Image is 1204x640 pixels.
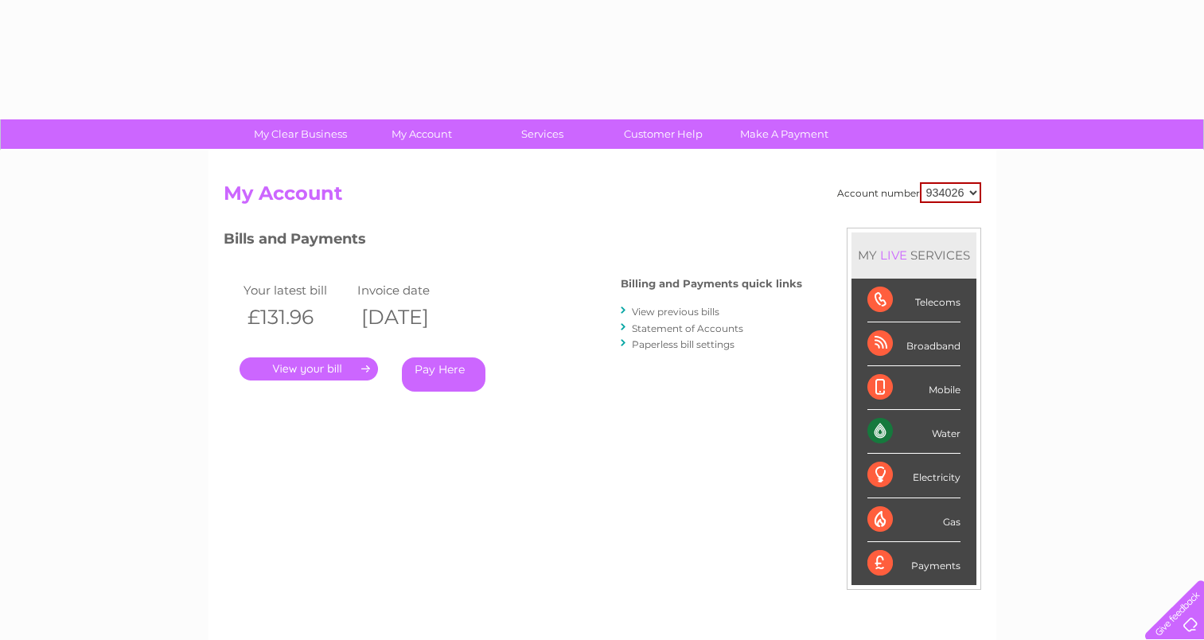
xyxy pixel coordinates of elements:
div: Gas [867,498,960,542]
div: Electricity [867,454,960,498]
div: Payments [867,542,960,585]
h2: My Account [224,182,981,213]
div: Mobile [867,366,960,410]
td: Your latest bill [240,279,354,301]
div: Broadband [867,322,960,366]
h3: Bills and Payments [224,228,802,256]
a: Paperless bill settings [632,338,734,350]
a: Services [477,119,608,149]
a: My Clear Business [235,119,366,149]
a: Pay Here [402,357,485,392]
a: Statement of Accounts [632,322,743,334]
div: Account number [837,182,981,203]
div: Telecoms [867,279,960,322]
a: . [240,357,378,380]
a: View previous bills [632,306,719,318]
th: £131.96 [240,301,354,334]
a: Customer Help [598,119,729,149]
div: MY SERVICES [851,232,976,278]
div: Water [867,410,960,454]
div: LIVE [877,248,910,263]
h4: Billing and Payments quick links [621,278,802,290]
td: Invoice date [353,279,468,301]
th: [DATE] [353,301,468,334]
a: My Account [356,119,487,149]
a: Make A Payment [719,119,850,149]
